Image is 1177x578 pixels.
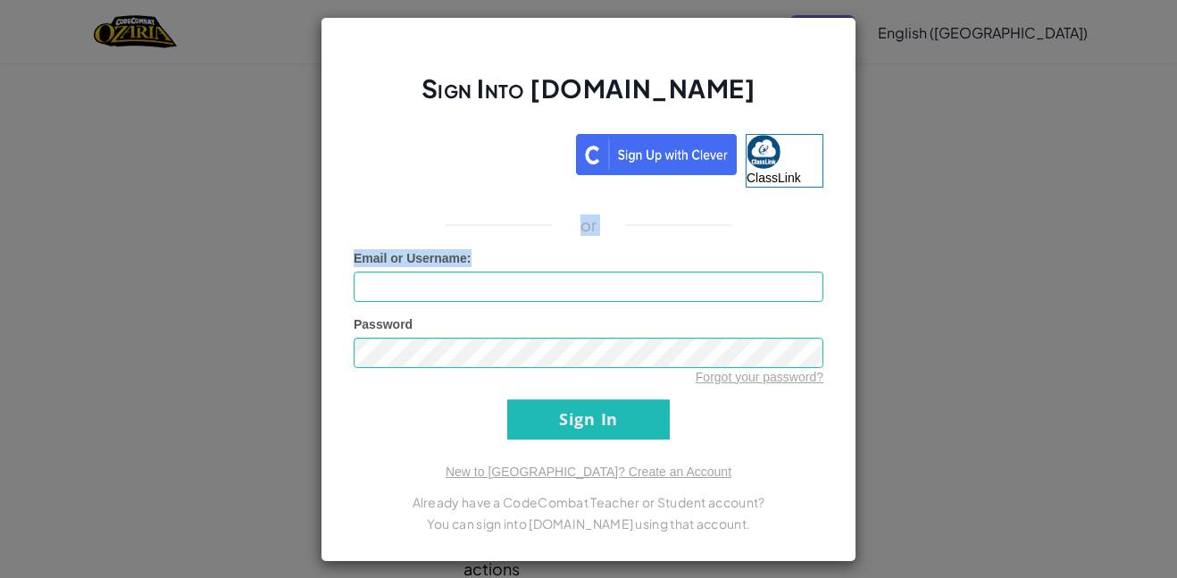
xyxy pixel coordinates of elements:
[507,399,670,440] input: Sign In
[354,71,823,123] h2: Sign Into [DOMAIN_NAME]
[576,134,737,175] img: clever_sso_button@2x.png
[747,135,780,169] img: classlink-logo-small.png
[354,513,823,534] p: You can sign into [DOMAIN_NAME] using that account.
[580,214,597,236] p: or
[354,491,823,513] p: Already have a CodeCombat Teacher or Student account?
[446,465,731,479] a: New to [GEOGRAPHIC_DATA]? Create an Account
[747,171,801,185] span: ClassLink
[354,251,467,265] span: Email or Username
[696,370,823,384] a: Forgot your password?
[345,132,576,172] iframe: Sign in with Google Button
[354,317,413,331] span: Password
[354,249,472,267] label: :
